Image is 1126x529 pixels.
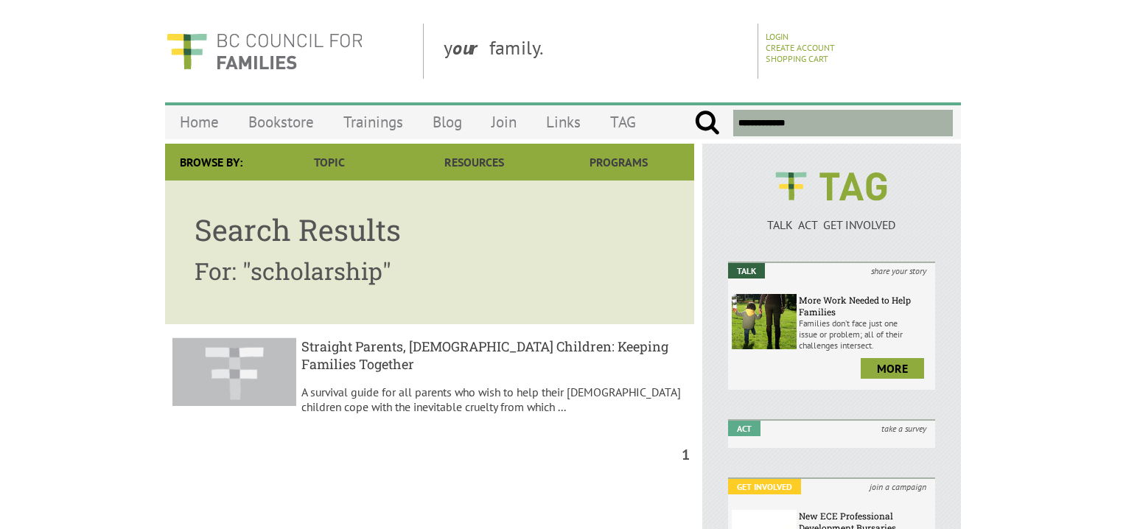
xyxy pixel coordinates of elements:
a: TALK ACT GET INVOLVED [728,203,935,232]
a: Bookstore [234,105,329,139]
div: y family. [432,24,758,79]
p: A survival guide for all parents who wish to help their [DEMOGRAPHIC_DATA] children cope with the... [301,385,688,414]
i: join a campaign [861,479,935,494]
a: Create Account [766,42,835,53]
h5: Straight Parents, [DEMOGRAPHIC_DATA] Children: Keeping Families Together [301,337,688,373]
a: Home [165,105,234,139]
a: Blog [418,105,477,139]
div: Browse By: [165,144,257,181]
a: Resources [402,144,546,181]
a: Programs [547,144,691,181]
a: Login [766,31,788,42]
strong: our [452,35,489,60]
p: Families don’t face just one issue or problem; all of their challenges intersect. [799,318,931,351]
h2: For: "scholarship" [195,255,665,287]
img: BC Council for FAMILIES [165,24,364,79]
span: 1 [682,445,694,464]
a: Links [531,105,595,139]
em: Talk [728,263,765,278]
a: result.title Straight Parents, [DEMOGRAPHIC_DATA] Children: Keeping Families Together A survival ... [165,330,694,433]
a: Join [477,105,531,139]
img: result.title [172,337,296,407]
img: BCCF's TAG Logo [765,158,898,214]
a: Topic [257,144,402,181]
p: TALK ACT GET INVOLVED [728,217,935,232]
a: Shopping Cart [766,53,828,64]
em: Get Involved [728,479,801,494]
a: more [861,358,924,379]
i: share your story [862,263,935,278]
h1: Search Results [195,210,665,249]
i: take a survey [873,421,935,436]
input: Submit [694,110,720,136]
a: Trainings [329,105,418,139]
em: Act [728,421,760,436]
h6: More Work Needed to Help Families [799,294,931,318]
a: TAG [595,105,651,139]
